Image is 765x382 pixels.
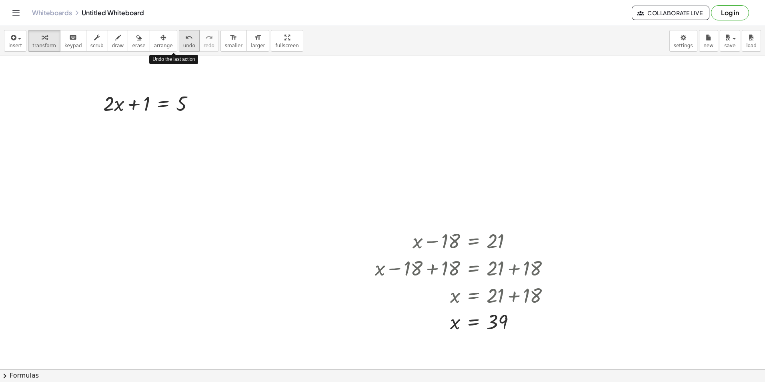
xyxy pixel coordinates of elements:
[699,30,718,52] button: new
[128,30,150,52] button: erase
[205,33,213,42] i: redo
[90,43,104,48] span: scrub
[10,6,22,19] button: Toggle navigation
[8,43,22,48] span: insert
[69,33,77,42] i: keyboard
[28,30,60,52] button: transform
[220,30,247,52] button: format_sizesmaller
[639,9,703,16] span: Collaborate Live
[246,30,269,52] button: format_sizelarger
[742,30,761,52] button: load
[251,43,265,48] span: larger
[669,30,697,52] button: settings
[64,43,82,48] span: keypad
[204,43,214,48] span: redo
[183,43,195,48] span: undo
[112,43,124,48] span: draw
[254,33,262,42] i: format_size
[746,43,757,48] span: load
[632,6,709,20] button: Collaborate Live
[32,9,72,17] a: Whiteboards
[674,43,693,48] span: settings
[154,43,173,48] span: arrange
[149,55,198,64] div: Undo the last action
[703,43,713,48] span: new
[711,5,749,20] button: Log in
[60,30,86,52] button: keyboardkeypad
[275,43,298,48] span: fullscreen
[185,33,193,42] i: undo
[720,30,740,52] button: save
[108,30,128,52] button: draw
[179,30,200,52] button: undoundo
[4,30,26,52] button: insert
[230,33,237,42] i: format_size
[86,30,108,52] button: scrub
[225,43,242,48] span: smaller
[199,30,219,52] button: redoredo
[132,43,145,48] span: erase
[271,30,303,52] button: fullscreen
[150,30,177,52] button: arrange
[32,43,56,48] span: transform
[724,43,735,48] span: save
